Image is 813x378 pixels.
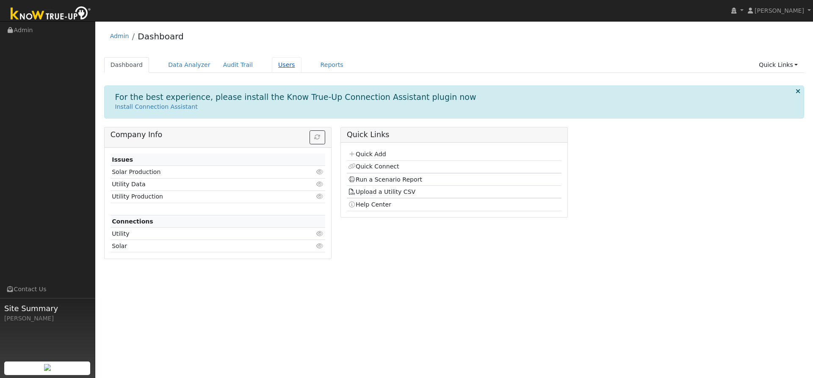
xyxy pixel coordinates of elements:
td: Solar Production [111,166,290,178]
a: Users [272,57,301,73]
h5: Quick Links [347,130,561,139]
a: Quick Links [752,57,804,73]
a: Admin [110,33,129,39]
i: Click to view [316,193,324,199]
a: Data Analyzer [162,57,217,73]
a: Dashboard [138,31,184,41]
a: Dashboard [104,57,149,73]
strong: Connections [112,218,153,225]
h1: For the best experience, please install the Know True-Up Connection Assistant plugin now [115,92,476,102]
a: Help Center [348,201,391,208]
i: Click to view [316,181,324,187]
td: Solar [111,240,290,252]
a: Install Connection Assistant [115,103,198,110]
td: Utility Data [111,178,290,190]
img: Know True-Up [6,5,95,24]
i: Click to view [316,169,324,175]
i: Click to view [316,243,324,249]
a: Quick Connect [348,163,399,170]
td: Utility [111,228,290,240]
a: Audit Trail [217,57,259,73]
a: Reports [314,57,350,73]
div: [PERSON_NAME] [4,314,91,323]
i: Click to view [316,231,324,237]
a: Quick Add [348,151,386,157]
span: [PERSON_NAME] [755,7,804,14]
strong: Issues [112,156,133,163]
img: retrieve [44,364,51,371]
a: Upload a Utility CSV [348,188,415,195]
span: Site Summary [4,303,91,314]
h5: Company Info [111,130,325,139]
a: Run a Scenario Report [348,176,422,183]
td: Utility Production [111,190,290,203]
